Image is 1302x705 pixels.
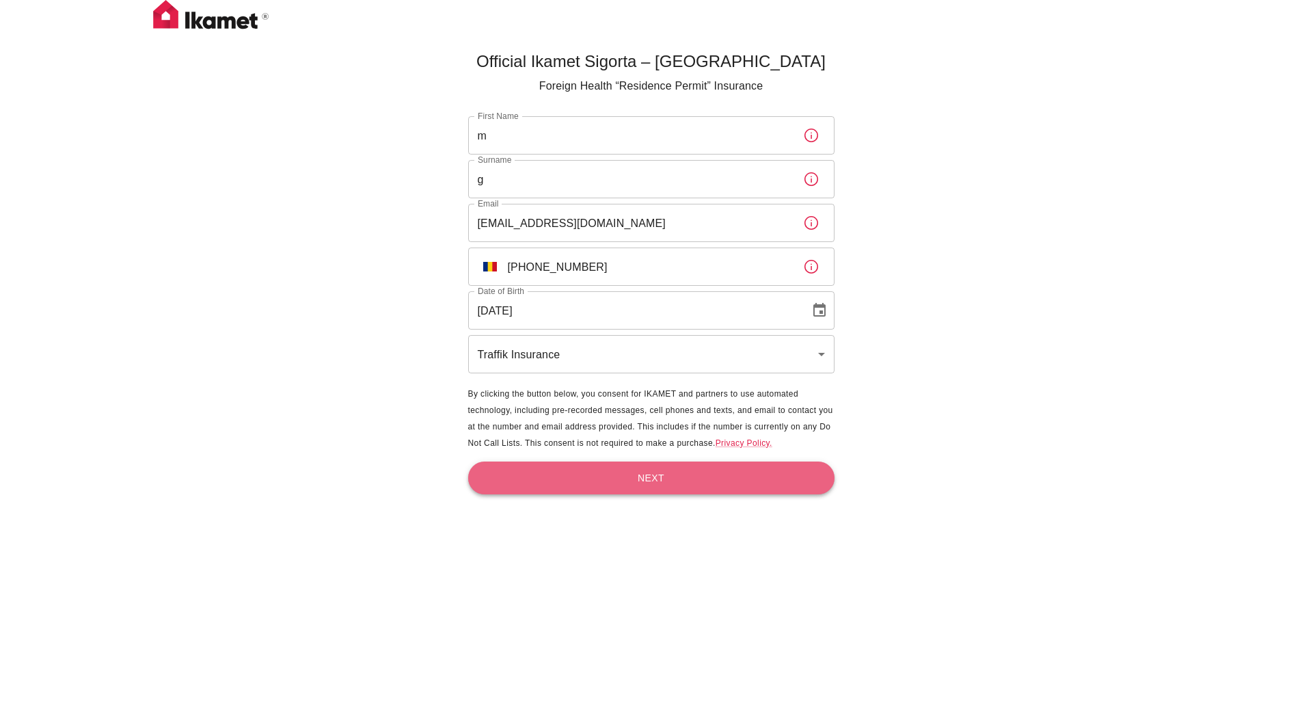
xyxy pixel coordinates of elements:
[478,198,499,209] label: Email
[478,110,519,122] label: First Name
[806,297,833,324] button: Choose date, selected date is Jun 14, 1967
[468,462,835,495] button: Next
[468,51,835,72] h5: Official Ikamet Sigorta – [GEOGRAPHIC_DATA]
[468,389,833,448] span: By clicking the button below, you consent for IKAMET and partners to use automated technology, in...
[478,254,502,279] button: Select country
[478,154,511,165] label: Surname
[468,78,835,94] p: Foreign Health “Residence Permit” Insurance
[716,438,772,448] a: Privacy Policy.
[478,285,524,297] label: Date of Birth
[483,262,497,271] img: unknown
[468,291,800,330] input: DD/MM/YYYY
[468,335,835,373] div: Traffik Insurance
